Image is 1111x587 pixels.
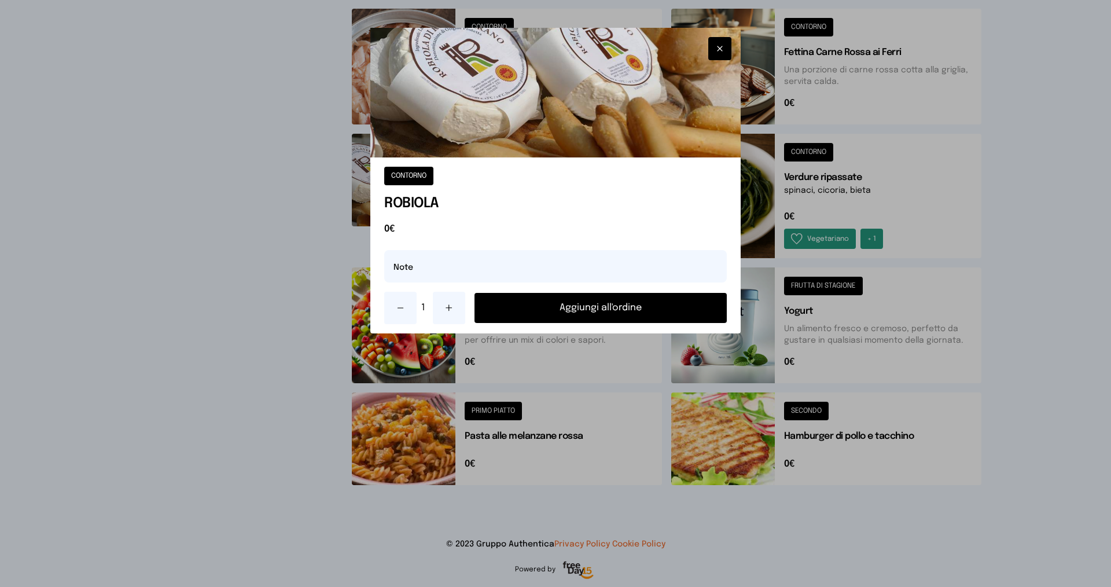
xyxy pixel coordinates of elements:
[370,28,741,157] img: ROBIOLA
[384,222,727,236] span: 0€
[384,167,433,185] button: CONTORNO
[474,293,727,323] button: Aggiungi all'ordine
[421,301,428,315] span: 1
[384,195,727,213] h1: ROBIOLA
